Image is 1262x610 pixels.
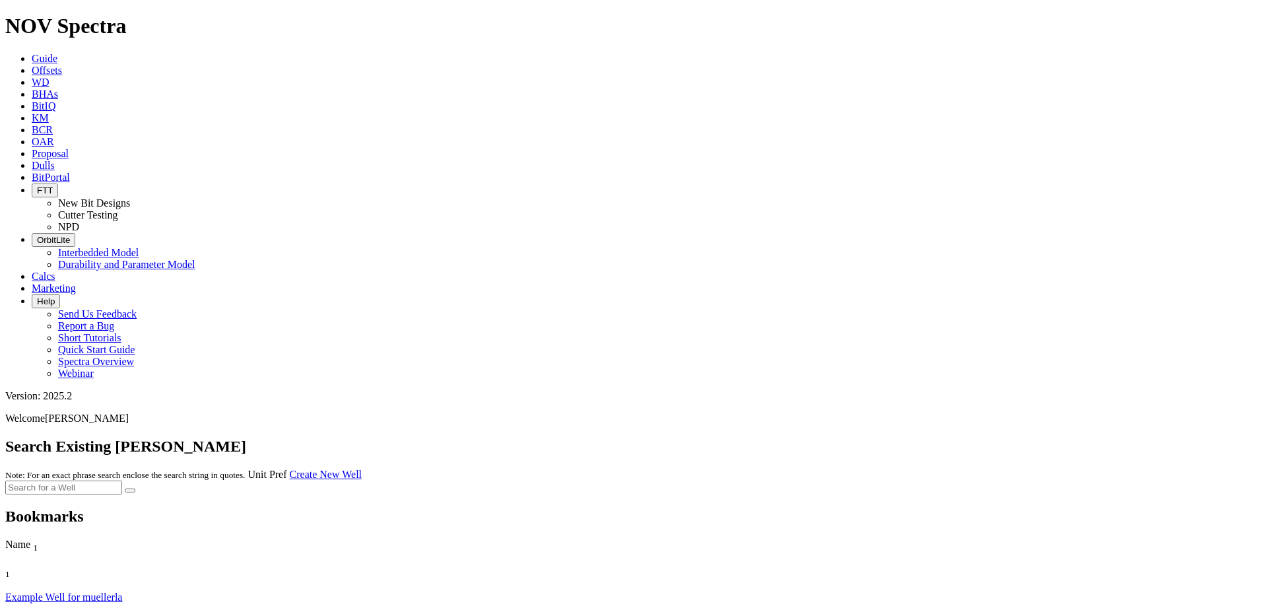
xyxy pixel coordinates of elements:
a: Proposal [32,148,69,159]
button: FTT [32,184,58,197]
p: Welcome [5,413,1257,424]
h2: Search Existing [PERSON_NAME] [5,438,1257,456]
h1: NOV Spectra [5,14,1257,38]
a: NPD [58,221,79,232]
div: Version: 2025.2 [5,390,1257,402]
a: WD [32,77,50,88]
div: Sort None [5,565,71,592]
span: Sort None [33,539,38,550]
div: Sort None [5,539,1168,565]
a: OAR [32,136,54,147]
a: BCR [32,124,53,135]
small: Note: For an exact phrase search enclose the search string in quotes. [5,470,245,480]
a: BitPortal [32,172,70,183]
input: Search for a Well [5,481,122,494]
a: Webinar [58,368,94,379]
a: KM [32,112,49,123]
div: Column Menu [5,553,1168,565]
sub: 1 [33,543,38,553]
span: FTT [37,186,53,195]
a: Send Us Feedback [58,308,137,320]
span: Sort None [5,565,10,576]
sub: 1 [5,569,10,579]
a: Guide [32,53,57,64]
a: Short Tutorials [58,332,121,343]
span: Name [5,539,30,550]
button: OrbitLite [32,233,75,247]
span: Help [37,296,55,306]
span: [PERSON_NAME] [45,413,129,424]
a: Spectra Overview [58,356,134,367]
a: Example Well for muellerla [5,592,122,603]
div: Column Menu [5,580,71,592]
a: Durability and Parameter Model [58,259,195,270]
a: Cutter Testing [58,209,118,220]
h2: Bookmarks [5,508,1257,525]
a: BitIQ [32,100,55,112]
a: Create New Well [290,469,362,480]
a: New Bit Designs [58,197,130,209]
a: Offsets [32,65,62,76]
a: BHAs [32,88,58,100]
a: Dulls [32,160,55,171]
span: OrbitLite [37,235,70,245]
a: Report a Bug [58,320,114,331]
a: Marketing [32,283,76,294]
a: Calcs [32,271,55,282]
div: Sort None [5,565,71,580]
div: Name Sort None [5,539,1168,553]
a: Interbedded Model [58,247,139,258]
a: Quick Start Guide [58,344,135,355]
button: Help [32,294,60,308]
a: Unit Pref [248,469,286,480]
